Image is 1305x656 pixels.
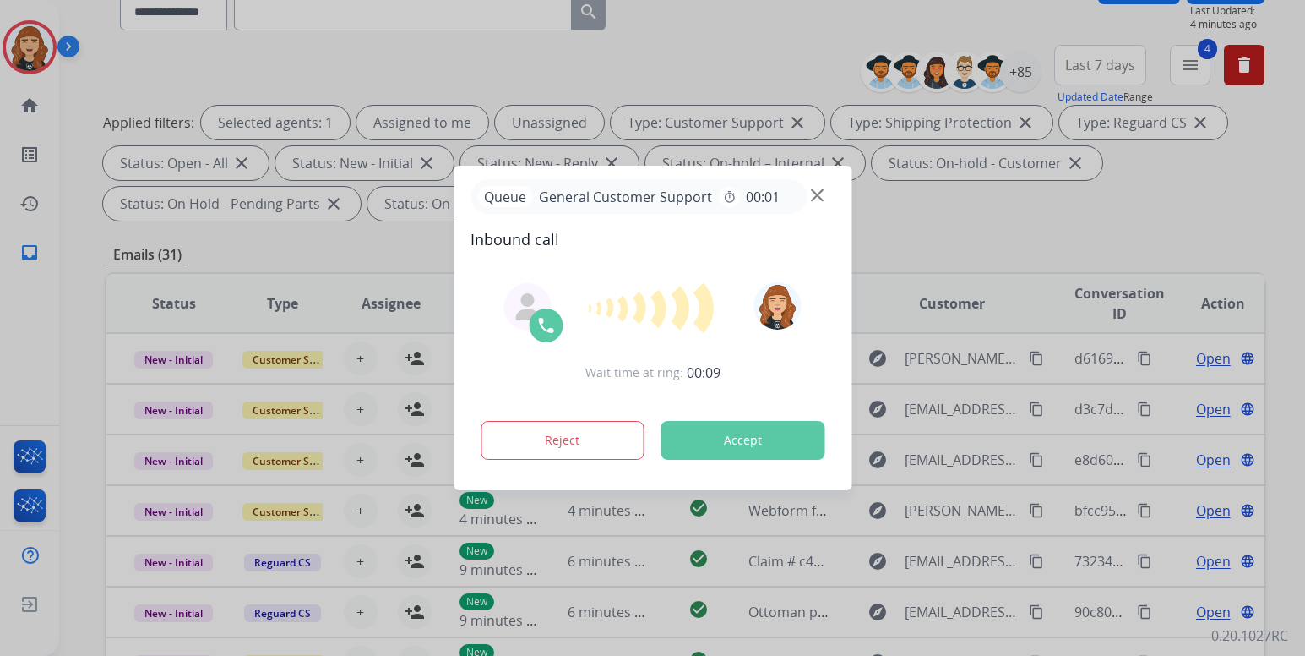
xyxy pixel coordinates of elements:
[481,421,644,460] button: Reject
[585,364,683,381] span: Wait time at ring:
[514,293,541,320] img: agent-avatar
[754,282,802,330] img: avatar
[470,227,835,251] span: Inbound call
[661,421,824,460] button: Accept
[722,190,736,204] mat-icon: timer
[536,315,556,336] img: call-icon
[1211,626,1288,646] p: 0.20.1027RC
[477,186,532,207] p: Queue
[811,189,824,202] img: close-button
[687,363,720,383] span: 00:09
[532,187,719,207] span: General Customer Support
[746,187,780,207] span: 00:01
